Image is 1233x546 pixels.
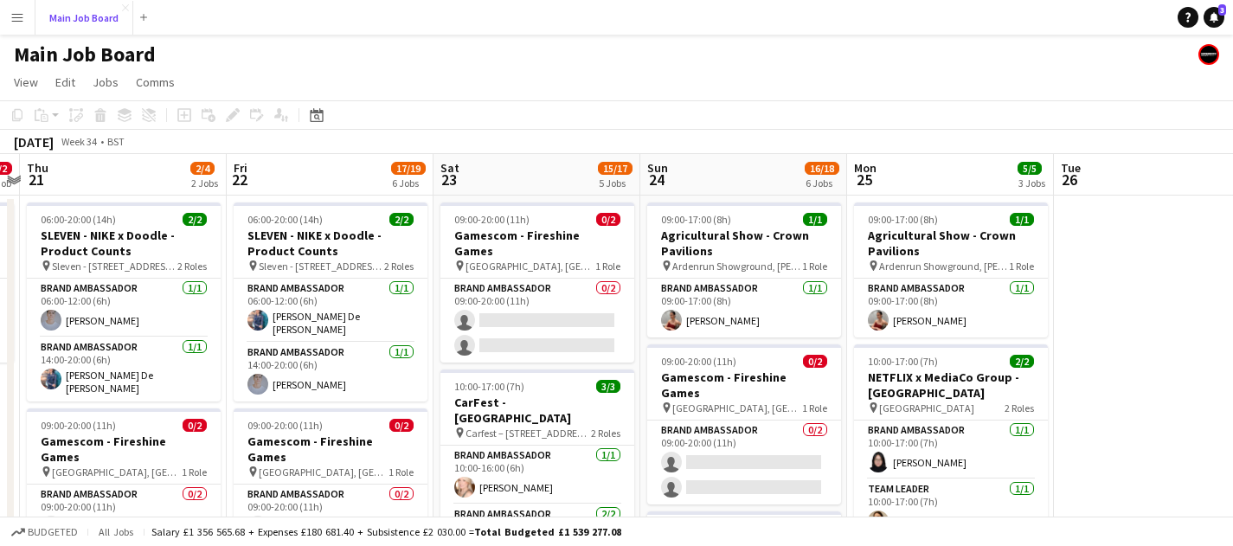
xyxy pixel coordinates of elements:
h3: Agricultural Show - Crown Pavilions [647,228,841,259]
div: Salary £1 356 565.68 + Expenses £180 681.40 + Subsistence £2 030.00 = [151,525,621,538]
span: View [14,74,38,90]
div: 6 Jobs [392,177,425,189]
span: [GEOGRAPHIC_DATA] [879,401,974,414]
app-card-role: Brand Ambassador1/109:00-17:00 (8h)[PERSON_NAME] [647,279,841,337]
span: Week 34 [57,135,100,148]
span: 1/1 [1010,213,1034,226]
span: 06:00-20:00 (14h) [41,213,116,226]
h3: SLEVEN - NIKE x Doodle - Product Counts [27,228,221,259]
span: 0/2 [183,419,207,432]
app-card-role: Brand Ambassador1/109:00-17:00 (8h)[PERSON_NAME] [854,279,1048,337]
span: Total Budgeted £1 539 277.08 [474,525,621,538]
span: Thu [27,160,48,176]
app-job-card: 06:00-20:00 (14h)2/2SLEVEN - NIKE x Doodle - Product Counts Sleven - [STREET_ADDRESS][PERSON_NAME... [27,202,221,401]
span: Mon [854,160,877,176]
span: 25 [851,170,877,189]
h3: NETFLIX x MediaCo Group - [GEOGRAPHIC_DATA] [854,369,1048,401]
div: BST [107,135,125,148]
h3: Gamescom - Fireshine Games [440,228,634,259]
span: 2/4 [190,162,215,175]
span: 2 Roles [384,260,414,273]
a: 3 [1204,7,1224,28]
button: Budgeted [9,523,80,542]
app-job-card: 09:00-17:00 (8h)1/1Agricultural Show - Crown Pavilions Ardenrun Showground, [PERSON_NAME][STREET_... [854,202,1048,337]
span: 1 Role [182,466,207,479]
span: 10:00-17:00 (7h) [868,355,938,368]
span: 1/1 [803,213,827,226]
span: 0/2 [803,355,827,368]
a: Jobs [86,71,125,93]
span: All jobs [95,525,137,538]
a: Edit [48,71,82,93]
span: Sleven - [STREET_ADDRESS][PERSON_NAME] [259,260,384,273]
span: Jobs [93,74,119,90]
span: 5/5 [1018,162,1042,175]
span: 22 [231,170,247,189]
h3: Gamescom - Fireshine Games [234,434,427,465]
span: 0/2 [596,213,620,226]
span: 15/17 [598,162,633,175]
div: 5 Jobs [599,177,632,189]
a: Comms [129,71,182,93]
span: Sat [440,160,459,176]
app-job-card: 10:00-17:00 (7h)2/2NETFLIX x MediaCo Group - [GEOGRAPHIC_DATA] [GEOGRAPHIC_DATA]2 RolesBrand Amba... [854,344,1048,538]
span: Sun [647,160,668,176]
app-card-role: Brand Ambassador1/110:00-16:00 (6h)[PERSON_NAME] [440,446,634,504]
span: 26 [1058,170,1081,189]
span: 2 Roles [591,427,620,440]
span: 2 Roles [177,260,207,273]
span: Edit [55,74,75,90]
span: 2/2 [389,213,414,226]
h3: Gamescom - Fireshine Games [27,434,221,465]
span: [GEOGRAPHIC_DATA], [GEOGRAPHIC_DATA] [672,401,802,414]
app-job-card: 09:00-17:00 (8h)1/1Agricultural Show - Crown Pavilions Ardenrun Showground, [PERSON_NAME][STREET_... [647,202,841,337]
span: 1 Role [389,466,414,479]
button: Main Job Board [35,1,133,35]
a: View [7,71,45,93]
span: 2 Roles [1005,401,1034,414]
span: 23 [438,170,459,189]
span: 1 Role [1009,260,1034,273]
span: 3 [1218,4,1226,16]
app-card-role: Team Leader1/110:00-17:00 (7h)[PERSON_NAME] [854,479,1048,538]
span: 3/3 [596,380,620,393]
span: Comms [136,74,175,90]
h3: SLEVEN - NIKE x Doodle - Product Counts [234,228,427,259]
app-job-card: 09:00-20:00 (11h)0/2Gamescom - Fireshine Games [GEOGRAPHIC_DATA], [GEOGRAPHIC_DATA]1 RoleBrand Am... [647,344,841,504]
app-card-role: Brand Ambassador1/106:00-12:00 (6h)[PERSON_NAME] De [PERSON_NAME] [234,279,427,343]
div: [DATE] [14,133,54,151]
app-job-card: 09:00-20:00 (11h)0/2Gamescom - Fireshine Games [GEOGRAPHIC_DATA], [GEOGRAPHIC_DATA]1 RoleBrand Am... [440,202,634,363]
span: 09:00-20:00 (11h) [247,419,323,432]
span: 2/2 [1010,355,1034,368]
span: 09:00-17:00 (8h) [661,213,731,226]
span: 1 Role [802,401,827,414]
span: Tue [1061,160,1081,176]
h3: Agricultural Show - Crown Pavilions [854,228,1048,259]
span: Fri [234,160,247,176]
span: Carfest – [STREET_ADDRESS][PERSON_NAME] [466,427,591,440]
div: 6 Jobs [806,177,838,189]
span: 16/18 [805,162,839,175]
span: 17/19 [391,162,426,175]
span: Sleven - [STREET_ADDRESS][PERSON_NAME] [52,260,177,273]
span: 0/2 [389,419,414,432]
app-card-role: Brand Ambassador1/114:00-20:00 (6h)[PERSON_NAME] De [PERSON_NAME] [27,337,221,401]
span: 10:00-17:00 (7h) [454,380,524,393]
span: [GEOGRAPHIC_DATA], [GEOGRAPHIC_DATA] [259,466,389,479]
app-card-role: Brand Ambassador1/114:00-20:00 (6h)[PERSON_NAME] [234,343,427,401]
div: 06:00-20:00 (14h)2/2SLEVEN - NIKE x Doodle - Product Counts Sleven - [STREET_ADDRESS][PERSON_NAME... [234,202,427,401]
h3: CarFest - [GEOGRAPHIC_DATA] [440,395,634,426]
span: 2/2 [183,213,207,226]
span: 09:00-20:00 (11h) [661,355,736,368]
span: [GEOGRAPHIC_DATA], [GEOGRAPHIC_DATA] [466,260,595,273]
div: 3 Jobs [1018,177,1045,189]
app-card-role: Brand Ambassador1/110:00-17:00 (7h)[PERSON_NAME] [854,421,1048,479]
span: 24 [645,170,668,189]
span: Budgeted [28,526,78,538]
h3: Gamescom - Fireshine Games [647,369,841,401]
